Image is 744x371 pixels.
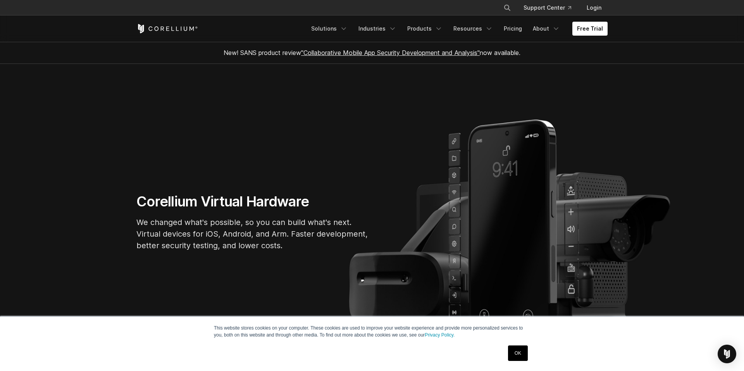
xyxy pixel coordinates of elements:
[580,1,608,15] a: Login
[136,216,369,251] p: We changed what's possible, so you can build what's next. Virtual devices for iOS, Android, and A...
[449,22,498,36] a: Resources
[136,193,369,210] h1: Corellium Virtual Hardware
[214,325,530,338] p: This website stores cookies on your computer. These cookies are used to improve your website expe...
[508,345,528,361] a: OK
[500,1,514,15] button: Search
[425,332,455,338] a: Privacy Policy.
[354,22,401,36] a: Industries
[307,22,608,36] div: Navigation Menu
[224,49,520,57] span: New! SANS product review now available.
[494,1,608,15] div: Navigation Menu
[136,24,198,33] a: Corellium Home
[307,22,352,36] a: Solutions
[572,22,608,36] a: Free Trial
[499,22,527,36] a: Pricing
[301,49,480,57] a: "Collaborative Mobile App Security Development and Analysis"
[403,22,447,36] a: Products
[528,22,565,36] a: About
[718,345,736,363] div: Open Intercom Messenger
[517,1,577,15] a: Support Center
